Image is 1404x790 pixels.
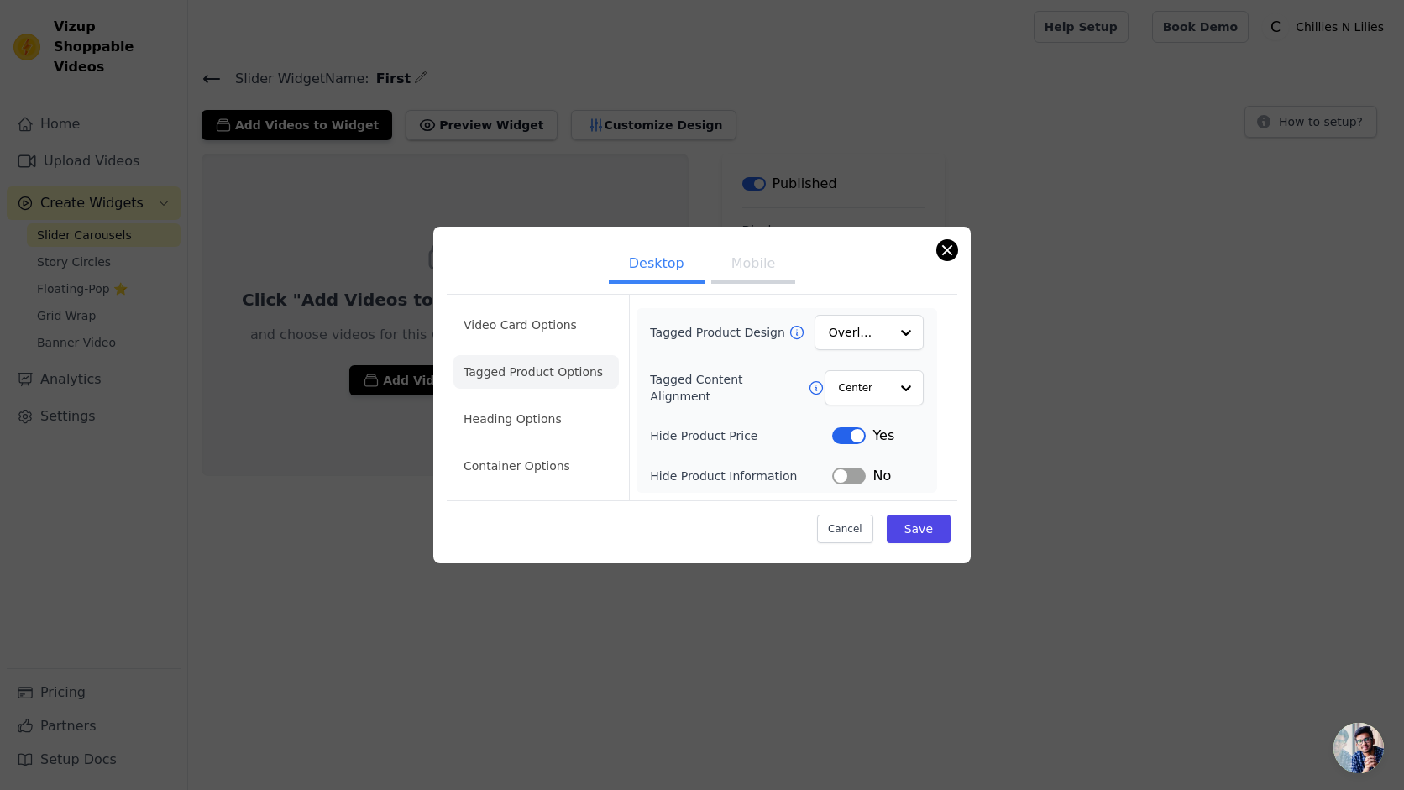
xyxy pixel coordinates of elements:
span: Yes [872,426,894,446]
button: Save [887,515,951,543]
label: Hide Product Price [650,427,832,444]
label: Tagged Product Design [650,324,788,341]
li: Video Card Options [453,308,619,342]
div: Open chat [1333,723,1384,773]
label: Tagged Content Alignment [650,371,807,405]
li: Tagged Product Options [453,355,619,389]
button: Mobile [711,247,795,284]
button: Close modal [937,240,957,260]
span: No [872,466,891,486]
button: Desktop [609,247,705,284]
button: Cancel [817,515,873,543]
li: Heading Options [453,402,619,436]
li: Container Options [453,449,619,483]
label: Hide Product Information [650,468,832,484]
